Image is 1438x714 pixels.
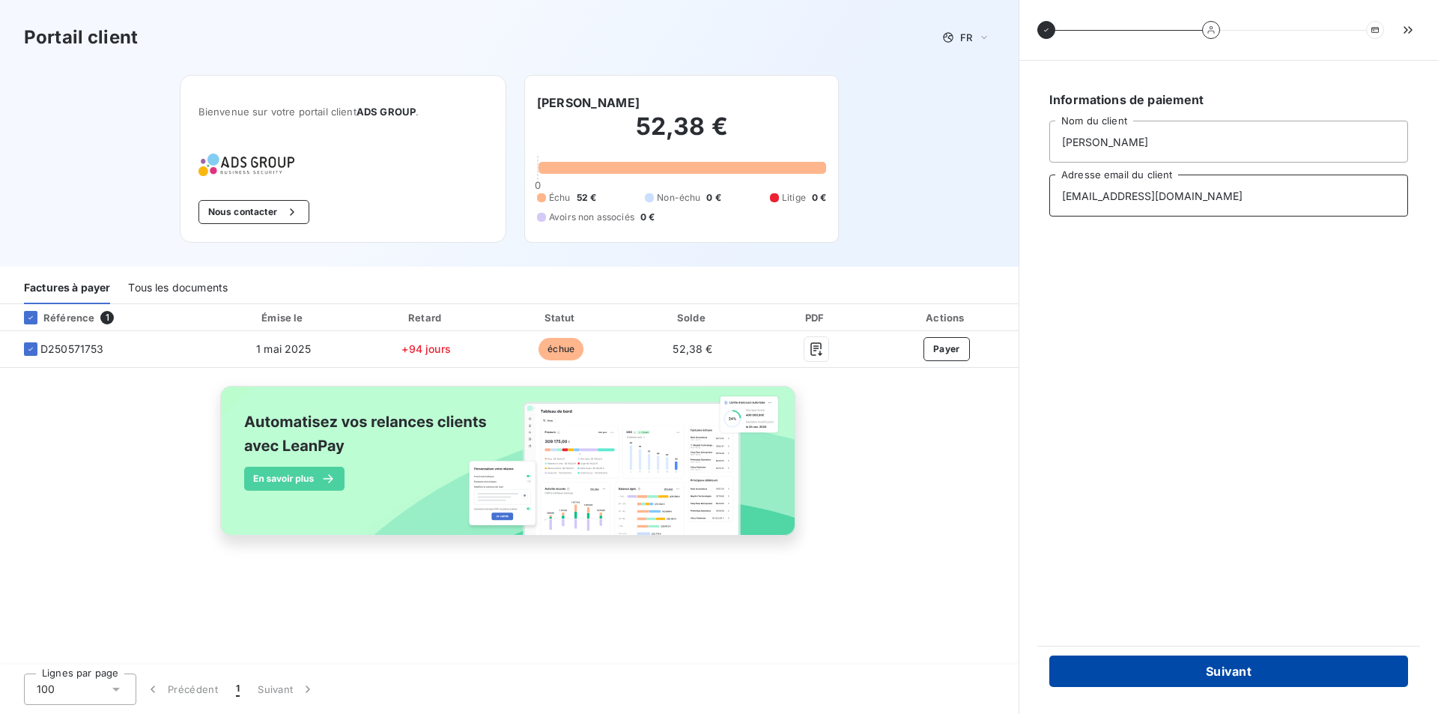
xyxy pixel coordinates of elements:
[357,106,416,118] span: ADS GROUP
[878,310,1016,325] div: Actions
[1049,91,1408,109] h6: Informations de paiement
[657,191,700,205] span: Non-échu
[24,273,110,304] div: Factures à payer
[136,674,227,705] button: Précédent
[537,94,640,112] h6: [PERSON_NAME]
[782,191,806,205] span: Litige
[37,682,55,697] span: 100
[1049,121,1408,163] input: placeholder
[539,338,583,360] span: échue
[761,310,872,325] div: PDF
[706,191,720,205] span: 0 €
[198,154,294,176] img: Company logo
[213,310,355,325] div: Émise le
[128,273,228,304] div: Tous les documents
[100,311,114,324] span: 1
[12,311,94,324] div: Référence
[549,191,571,205] span: Échu
[24,24,138,51] h3: Portail client
[207,377,812,561] img: banner
[537,112,826,157] h2: 52,38 €
[198,106,488,118] span: Bienvenue sur votre portail client .
[535,179,541,191] span: 0
[577,191,597,205] span: 52 €
[256,342,312,355] span: 1 mai 2025
[640,211,655,224] span: 0 €
[361,310,491,325] div: Retard
[198,200,309,224] button: Nous contacter
[227,674,249,705] button: 1
[549,211,634,224] span: Avoirs non associés
[236,682,240,697] span: 1
[249,674,324,705] button: Suivant
[401,342,450,355] span: +94 jours
[631,310,754,325] div: Solde
[1049,656,1408,687] button: Suivant
[812,191,826,205] span: 0 €
[960,31,972,43] span: FR
[40,342,104,357] span: D250571753
[673,342,712,355] span: 52,38 €
[923,337,970,361] button: Payer
[1049,175,1408,217] input: placeholder
[497,310,625,325] div: Statut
